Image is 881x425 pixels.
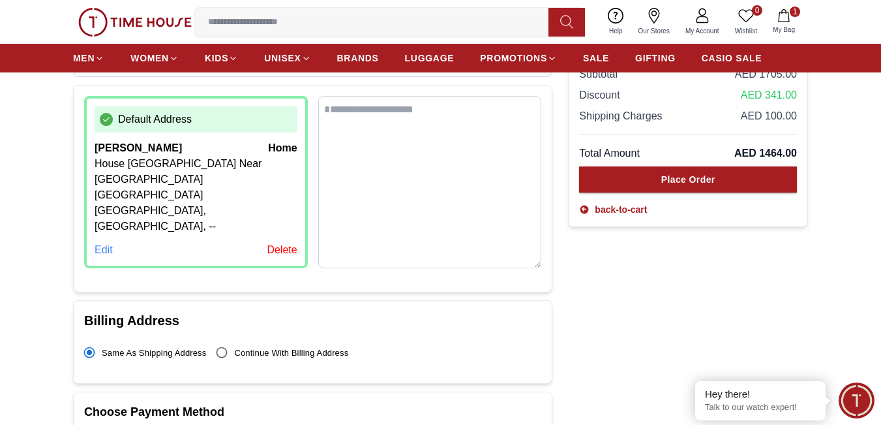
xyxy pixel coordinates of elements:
[480,52,547,65] span: PROMOTIONS
[735,67,797,82] span: AED 1705.00
[601,5,631,39] a: Help
[579,203,647,216] a: back-to-cart
[680,26,724,36] span: My Account
[405,46,455,70] a: LUGGAGE
[78,8,192,37] img: ...
[405,52,455,65] span: LUGGAGE
[579,108,662,124] span: Shipping Charges
[741,108,797,124] span: AED 100.00
[95,140,182,156] p: [PERSON_NAME]
[730,26,762,36] span: Wishlist
[661,173,715,186] div: Place Order
[234,348,348,358] span: Continue With Billing Address
[264,46,310,70] a: UNISEX
[337,46,379,70] a: BRANDS
[702,52,762,65] span: CASIO SALE
[102,348,206,358] span: Same as Shipping Address
[727,5,765,39] a: 0Wishlist
[579,166,797,193] button: Place Order
[768,25,800,35] span: My Bag
[267,242,297,258] div: Delete
[635,52,676,65] span: GIFTING
[790,7,800,17] span: 1
[480,46,557,70] a: PROMOTIONS
[84,311,541,330] h1: Billing Address
[84,403,541,421] h2: Choose Payment Method
[130,46,179,70] a: WOMEN
[579,146,640,161] span: Total Amount
[583,52,609,65] span: SALE
[205,46,238,70] a: KIDS
[205,52,228,65] span: KIDS
[579,87,620,103] span: Discount
[95,156,297,234] p: House [GEOGRAPHIC_DATA] Near [GEOGRAPHIC_DATA] [GEOGRAPHIC_DATA] [GEOGRAPHIC_DATA], [GEOGRAPHIC_D...
[752,5,762,16] span: 0
[130,52,169,65] span: WOMEN
[765,7,803,37] button: 1My Bag
[705,402,816,413] p: Talk to our watch expert!
[268,140,297,156] p: home
[839,383,874,418] div: Chat Widget
[702,46,762,70] a: CASIO SALE
[604,26,628,36] span: Help
[579,67,618,82] span: Subtotal
[73,46,104,70] a: MEN
[631,5,678,39] a: Our Stores
[635,46,676,70] a: GIFTING
[583,46,609,70] a: SALE
[337,52,379,65] span: BRANDS
[734,146,797,161] span: AED 1464.00
[264,52,301,65] span: UNISEX
[73,52,95,65] span: MEN
[741,87,797,103] span: AED 341.00
[633,26,675,36] span: Our Stores
[118,112,192,127] p: Default Address
[95,242,113,258] div: Edit
[705,388,816,401] div: Hey there!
